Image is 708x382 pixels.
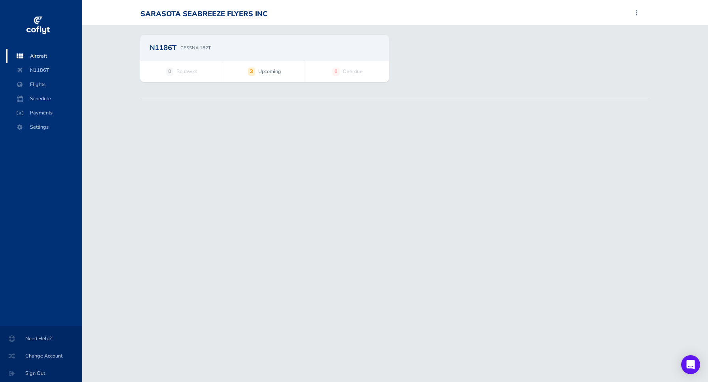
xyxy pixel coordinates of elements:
h2: N1186T [150,44,177,51]
span: Flights [14,77,74,92]
img: coflyt logo [25,14,51,37]
strong: 0 [332,67,340,75]
div: Open Intercom Messenger [681,355,700,374]
span: Need Help? [9,331,73,346]
div: SARASOTA SEABREEZE FLYERS INC [141,10,267,19]
strong: 0 [166,67,173,75]
span: Aircraft [14,49,74,63]
span: Payments [14,106,74,120]
span: Squawks [177,67,197,75]
span: Change Account [9,349,73,363]
span: Schedule [14,92,74,106]
a: N1186T CESSNA 182T 0 Squawks 3 Upcoming 0 Overdue [140,35,389,82]
span: Settings [14,120,74,134]
span: Upcoming [258,67,281,75]
strong: 3 [248,67,255,75]
span: Sign Out [9,366,73,380]
span: N1186T [14,63,74,77]
p: CESSNA 182T [180,44,211,51]
span: Overdue [343,67,362,75]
